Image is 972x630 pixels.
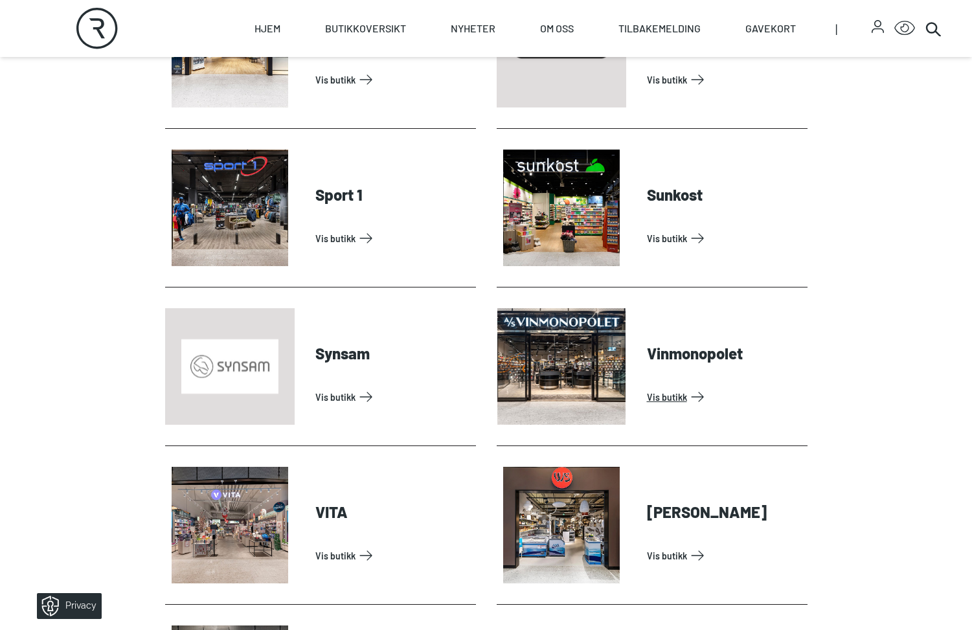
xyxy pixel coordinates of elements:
a: Vis Butikk: Slemmestad Optikk [315,69,471,90]
a: Vis Butikk: Sparebanken Øst [647,69,802,90]
a: Vis Butikk: VITA [315,545,471,566]
a: Vis Butikk: Sunkost [647,228,802,249]
iframe: Manage Preferences [13,589,119,624]
a: Vis Butikk: Wilsbeck Sjømat [647,545,802,566]
a: Vis Butikk: Vinmonopolet [647,387,802,407]
a: Vis Butikk: Sport 1 [315,228,471,249]
button: Open Accessibility Menu [894,18,915,39]
a: Vis Butikk: Synsam [315,387,471,407]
